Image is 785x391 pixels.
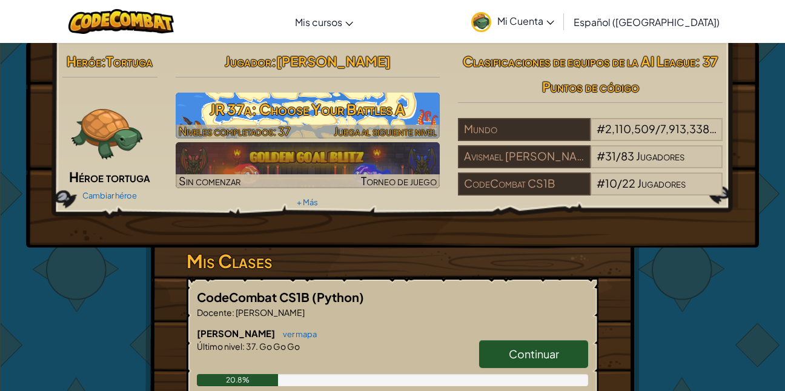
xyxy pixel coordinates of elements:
a: Mis cursos [289,5,359,38]
a: Mundo#2,110,509/7,913,338Jugadores [458,130,723,143]
span: : [232,307,234,318]
img: JR 37a: Choose Your Battles A [176,93,440,139]
span: Docente [197,307,232,318]
span: Go Go Go [258,341,300,352]
div: 20.8% [197,374,278,386]
a: Cambiar héroe [82,191,137,200]
span: Héroe tortuga [69,168,150,185]
span: Heróe [67,53,101,70]
a: Avismael [PERSON_NAME]#31/83Jugadores [458,157,723,171]
a: Español ([GEOGRAPHIC_DATA]) [568,5,726,38]
span: Jugadores [636,149,684,163]
span: / [617,176,622,190]
h3: JR 37a: Choose Your Battles A [176,96,440,123]
span: Sin comenzar [179,174,240,188]
span: Tortuga [106,53,153,70]
a: Sin comenzarTorneo de juego [176,142,440,188]
span: [PERSON_NAME] [234,307,305,318]
span: Continuar [509,347,559,361]
span: 7,913,338 [660,122,717,136]
span: : [101,53,106,70]
span: Niveles completados: 37 [179,124,291,138]
img: CodeCombat logo [68,9,174,34]
span: (Python) [312,289,364,304]
span: Jugador [225,53,271,70]
span: 37. [245,341,258,352]
span: [PERSON_NAME] [276,53,391,70]
span: # [597,122,605,136]
span: [PERSON_NAME] [197,327,277,339]
img: avatar [471,12,491,32]
span: # [597,149,605,163]
span: Juega al siguiente nivel [334,124,437,138]
span: # [597,176,605,190]
div: Mundo [458,118,590,141]
img: Golden Goal [176,142,440,188]
a: CodeCombat CS1B#10/22Jugadores [458,184,723,198]
span: Torneo de juego [361,174,437,188]
span: Español ([GEOGRAPHIC_DATA]) [574,16,720,28]
a: + Más [297,197,318,207]
div: CodeCombat CS1B [458,172,590,195]
span: 10 [605,176,617,190]
span: Mi Cuenta [497,15,554,27]
span: : [271,53,276,70]
a: Mi Cuenta [465,2,560,41]
span: 31 [605,149,616,163]
h3: Mis Clases [187,248,598,275]
div: Avismael [PERSON_NAME] [458,145,590,168]
span: Mis cursos [295,16,342,28]
span: 83 [621,149,634,163]
a: Juega al siguiente nivel [176,93,440,139]
span: Clasificaciones de equipos de la AI League [463,53,695,70]
span: Jugadores [637,176,686,190]
span: CodeCombat CS1B [197,289,312,304]
span: 2,110,509 [605,122,655,136]
span: Último nivel [197,341,242,352]
a: ver mapa [277,329,317,339]
span: 22 [622,176,635,190]
img: turtle.png [71,93,144,165]
span: : [242,341,245,352]
span: / [655,122,660,136]
span: / [616,149,621,163]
